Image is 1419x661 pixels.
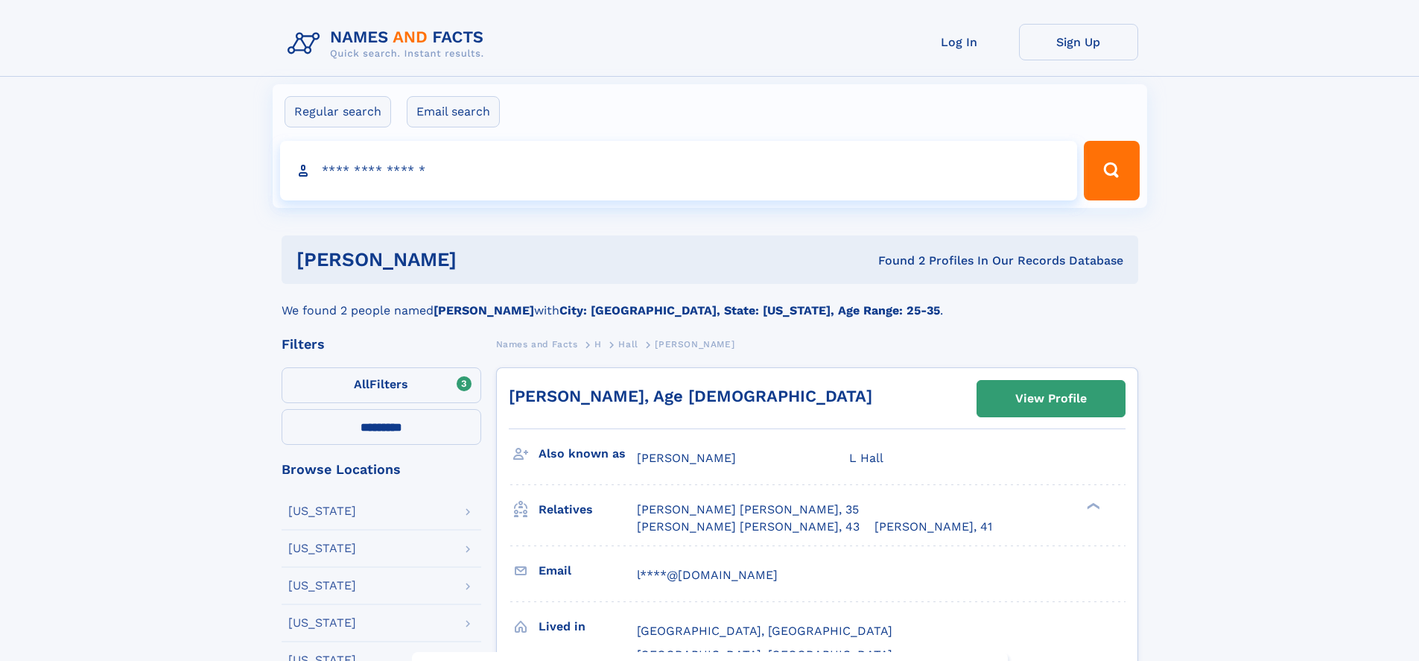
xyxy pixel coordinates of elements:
a: [PERSON_NAME] [PERSON_NAME], 35 [637,502,859,518]
label: Filters [282,367,481,403]
a: [PERSON_NAME] [PERSON_NAME], 43 [637,519,860,535]
div: [US_STATE] [288,617,356,629]
div: [US_STATE] [288,543,356,554]
span: L Hall [849,451,883,465]
input: search input [280,141,1078,200]
label: Regular search [285,96,391,127]
div: ❯ [1083,502,1101,511]
a: Hall [618,335,638,353]
a: Log In [900,24,1019,60]
span: Hall [618,339,638,350]
div: View Profile [1015,382,1087,416]
button: Search Button [1084,141,1139,200]
b: City: [GEOGRAPHIC_DATA], State: [US_STATE], Age Range: 25-35 [559,303,940,317]
span: [PERSON_NAME] [637,451,736,465]
div: Filters [282,338,481,351]
h3: Relatives [539,497,637,522]
span: [PERSON_NAME] [655,339,734,350]
a: [PERSON_NAME], Age [DEMOGRAPHIC_DATA] [509,387,872,405]
div: [US_STATE] [288,505,356,517]
div: We found 2 people named with . [282,284,1138,320]
span: H [594,339,602,350]
div: Browse Locations [282,463,481,476]
h3: Also known as [539,441,637,467]
div: [US_STATE] [288,580,356,592]
h3: Email [539,558,637,583]
a: [PERSON_NAME], 41 [874,519,992,535]
img: Logo Names and Facts [282,24,496,64]
a: View Profile [977,381,1125,417]
div: Found 2 Profiles In Our Records Database [667,253,1123,269]
label: Email search [407,96,500,127]
span: All [354,377,369,391]
h3: Lived in [539,614,637,639]
h1: [PERSON_NAME] [296,250,667,269]
a: H [594,335,602,353]
b: [PERSON_NAME] [434,303,534,317]
a: Names and Facts [496,335,578,353]
span: [GEOGRAPHIC_DATA], [GEOGRAPHIC_DATA] [637,624,892,638]
a: Sign Up [1019,24,1138,60]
